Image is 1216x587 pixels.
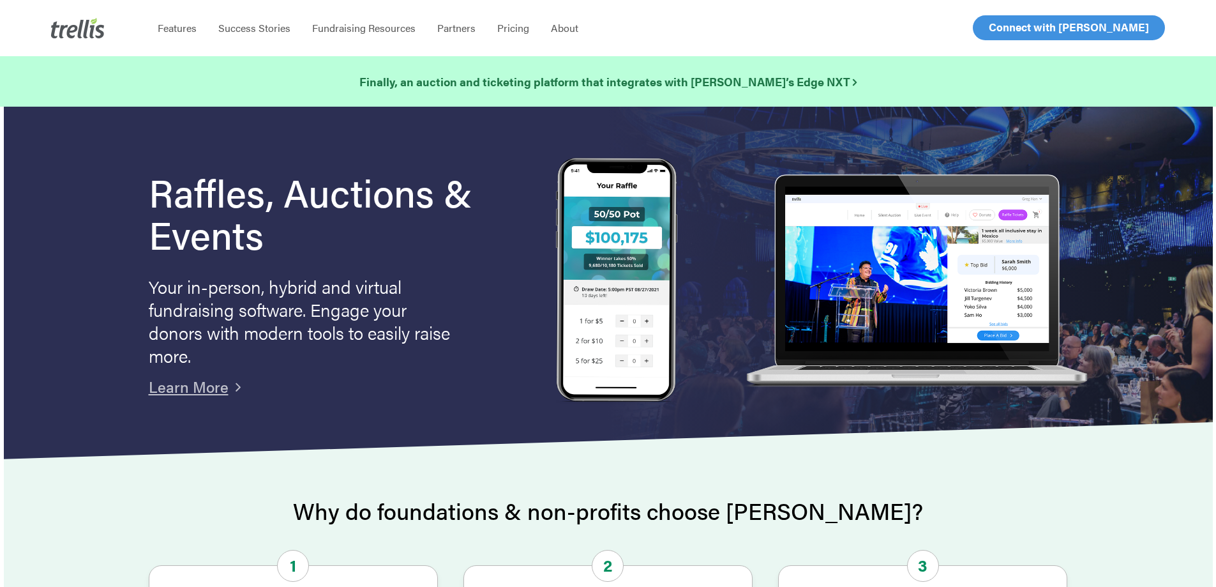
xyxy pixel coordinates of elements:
span: Pricing [497,20,529,35]
span: Features [158,20,197,35]
a: Pricing [486,22,540,34]
a: Fundraising Resources [301,22,426,34]
span: Fundraising Resources [312,20,416,35]
span: About [551,20,578,35]
img: rafflelaptop_mac_optim.png [739,174,1093,388]
h2: Why do foundations & non-profits choose [PERSON_NAME]? [149,498,1068,524]
a: Finally, an auction and ticketing platform that integrates with [PERSON_NAME]’s Edge NXT [359,73,857,91]
p: Your in-person, hybrid and virtual fundraising software. Engage your donors with modern tools to ... [149,275,455,367]
a: Partners [426,22,486,34]
a: About [540,22,589,34]
h1: Raffles, Auctions & Events [149,171,507,255]
span: Connect with [PERSON_NAME] [989,19,1149,34]
strong: Finally, an auction and ticketing platform that integrates with [PERSON_NAME]’s Edge NXT [359,73,857,89]
a: Features [147,22,207,34]
a: Connect with [PERSON_NAME] [973,15,1165,40]
img: Trellis Raffles, Auctions and Event Fundraising [556,158,677,405]
img: Trellis [51,18,105,38]
span: 1 [277,550,309,582]
span: 3 [907,550,939,582]
span: Partners [437,20,476,35]
a: Success Stories [207,22,301,34]
a: Learn More [149,376,229,397]
span: Success Stories [218,20,290,35]
span: 2 [592,550,624,582]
